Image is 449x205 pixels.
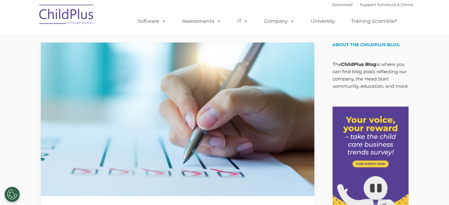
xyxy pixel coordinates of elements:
[5,187,20,202] button: Cookies Settings
[332,2,353,7] a: Download
[41,43,314,196] img: Efficiency Boost: ChildPlus Online's Enhanced Family Pre-Application Process - Streamlining Appli...
[377,2,413,7] a: Schedule A Demo
[36,0,97,31] img: ChildPlus by Procare Solutions
[360,2,376,7] a: Support
[258,15,301,27] a: Company
[332,2,413,7] font: |
[176,15,227,27] a: Assessments
[333,42,400,47] span: About the ChildPlus Blog
[333,61,409,90] p: The is where you can find blog posts reflecting our company, the Head Start community, education,...
[132,15,172,27] a: Software
[345,15,403,27] a: Training Scramble!!
[305,15,341,27] a: University
[231,15,254,27] a: IT
[341,61,376,67] strong: ChildPlus Blog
